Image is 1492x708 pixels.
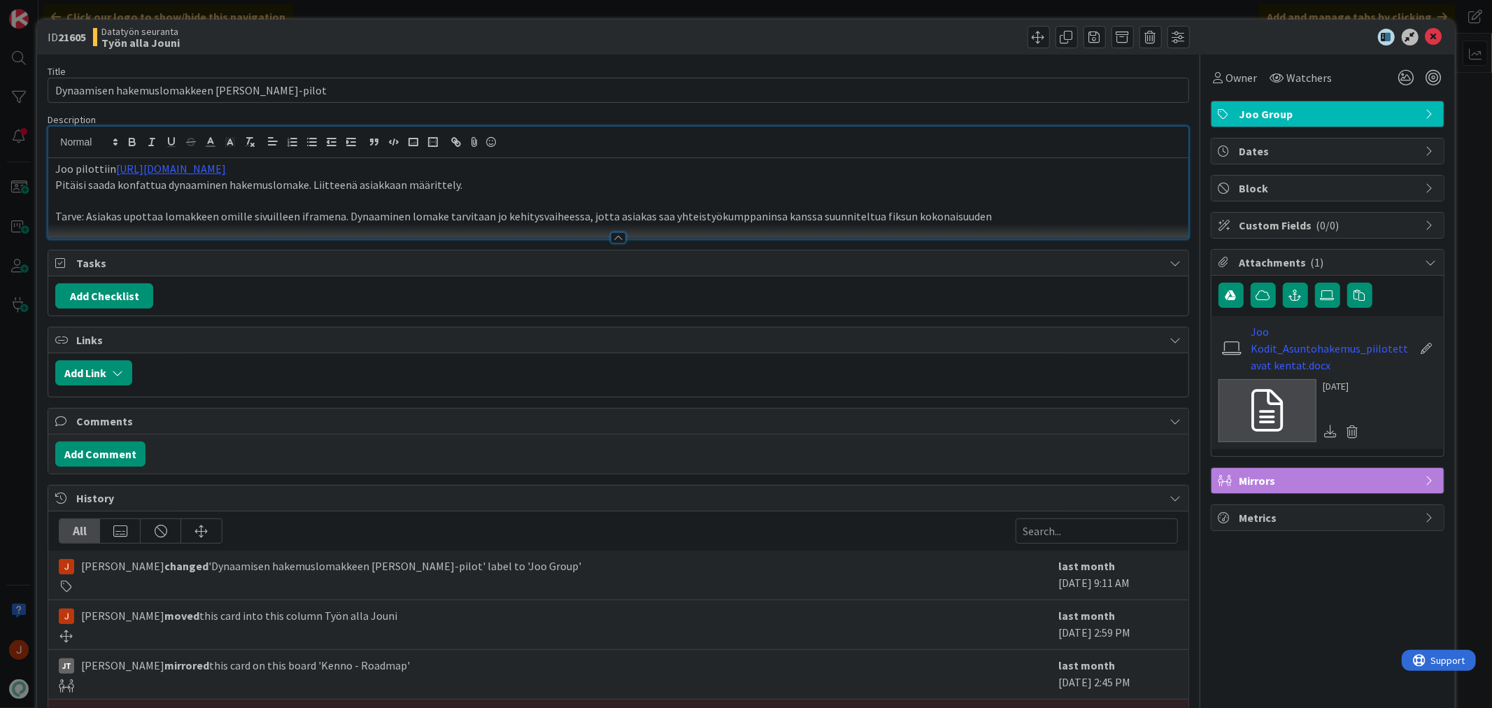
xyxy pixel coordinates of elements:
span: Watchers [1287,69,1333,86]
b: last month [1059,559,1116,573]
span: [PERSON_NAME] this card into this column Työn alla Jouni [81,607,397,624]
b: last month [1059,609,1116,623]
a: Joo Kodit_Asuntohakemus_piilotettavat kentat.docx [1251,323,1413,374]
span: ID [48,29,86,45]
b: changed [164,559,208,573]
p: Joo pilottiin [55,161,1181,177]
b: last month [1059,658,1116,672]
input: Search... [1016,518,1178,544]
span: Links [76,332,1163,348]
b: Työn alla Jouni [101,37,180,48]
div: All [59,519,100,543]
button: Add Checklist [55,283,153,309]
span: Joo Group [1239,106,1419,122]
p: Tarve: Asiakas upottaa lomakkeen omille sivuilleen iframena. Dynaaminen lomake tarvitaan jo kehit... [55,208,1181,225]
span: ( 0/0 ) [1316,218,1340,232]
p: Pitäisi saada konfattua dynaaminen hakemuslomake. Liitteenä asiakkaan määrittely. [55,177,1181,193]
span: Custom Fields [1239,217,1419,234]
span: Mirrors [1239,472,1419,489]
div: [DATE] [1323,379,1364,394]
div: [DATE] 9:11 AM [1059,558,1178,593]
span: [PERSON_NAME] this card on this board 'Kenno - Roadmap' [81,657,410,674]
img: JM [59,609,74,624]
button: Add Link [55,360,132,385]
button: Add Comment [55,441,145,467]
a: [URL][DOMAIN_NAME] [116,162,226,176]
span: Comments [76,413,1163,430]
label: Title [48,65,66,78]
span: History [76,490,1163,507]
span: Metrics [1239,509,1419,526]
span: ( 1 ) [1311,255,1324,269]
div: JT [59,658,74,674]
span: Owner [1226,69,1258,86]
div: [DATE] 2:45 PM [1059,657,1178,692]
span: [PERSON_NAME] 'Dynaamisen hakemuslomakkeen [PERSON_NAME]-pilot' label to 'Joo Group' [81,558,581,574]
div: Download [1323,423,1339,441]
img: JM [59,559,74,574]
input: type card name here... [48,78,1188,103]
span: Description [48,113,96,126]
b: moved [164,609,199,623]
div: [DATE] 2:59 PM [1059,607,1178,642]
span: Tasks [76,255,1163,271]
span: Block [1239,180,1419,197]
span: Attachments [1239,254,1419,271]
span: Dates [1239,143,1419,160]
b: mirrored [164,658,209,672]
span: Support [29,2,64,19]
span: Datatyön seuranta [101,26,180,37]
b: 21605 [58,30,86,44]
